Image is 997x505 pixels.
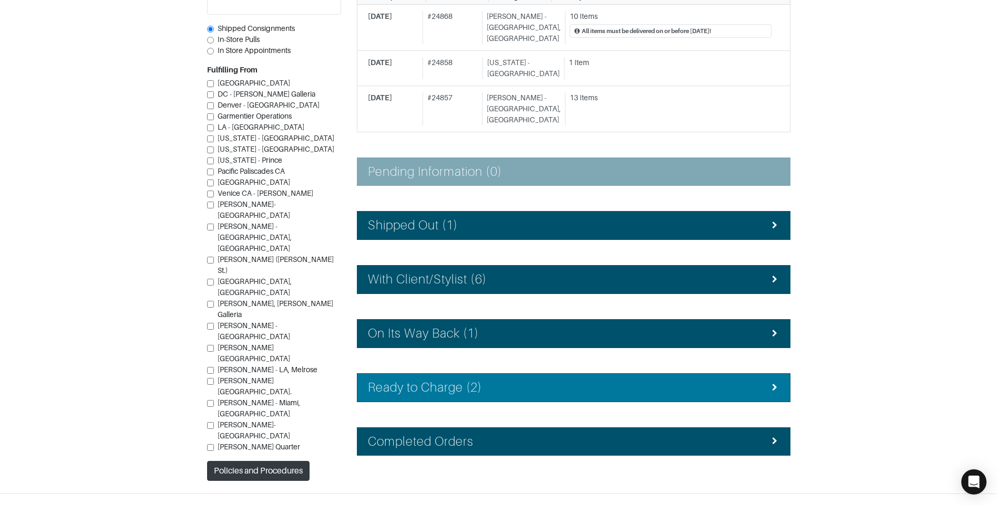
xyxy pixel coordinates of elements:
[218,167,285,175] span: Pacific Paliscades CA
[368,326,479,341] h4: On Its Way Back (1)
[207,444,214,451] input: [PERSON_NAME] Quarter
[368,218,458,233] h4: Shipped Out (1)
[218,178,290,186] span: [GEOGRAPHIC_DATA]
[207,135,214,142] input: [US_STATE] - [GEOGRAPHIC_DATA]
[207,102,214,109] input: Denver - [GEOGRAPHIC_DATA]
[207,80,214,87] input: [GEOGRAPHIC_DATA]
[207,124,214,131] input: LA - [GEOGRAPHIC_DATA]
[207,202,214,208] input: [PERSON_NAME]-[GEOGRAPHIC_DATA]
[207,48,214,55] input: In Store Appointments
[218,156,282,164] span: [US_STATE] - Prince
[218,134,334,142] span: [US_STATE] - [GEOGRAPHIC_DATA]
[582,27,711,36] div: All items must be delivered on or before [DATE]!
[961,469,986,495] div: Open Intercom Messenger
[218,79,290,87] span: [GEOGRAPHIC_DATA]
[207,224,214,230] input: [PERSON_NAME] - [GEOGRAPHIC_DATA], [GEOGRAPHIC_DATA]
[207,345,214,352] input: [PERSON_NAME][GEOGRAPHIC_DATA]
[482,11,561,44] div: [PERSON_NAME] - [GEOGRAPHIC_DATA], [GEOGRAPHIC_DATA]
[218,443,300,451] span: [PERSON_NAME] Quarter
[218,46,291,55] span: In Store Appointments
[423,92,478,125] div: # 24857
[368,58,392,67] span: [DATE]
[207,180,214,186] input: [GEOGRAPHIC_DATA]
[218,123,304,131] span: LA - [GEOGRAPHIC_DATA]
[218,277,292,297] span: [GEOGRAPHIC_DATA], [GEOGRAPHIC_DATA]
[368,380,482,395] h4: Ready to Charge (2)
[218,255,334,275] span: [PERSON_NAME] ([PERSON_NAME] St.)
[207,191,214,197] input: Venice CA - [PERSON_NAME]
[218,365,317,374] span: [PERSON_NAME] - LA, Melrose
[423,57,478,79] div: # 24858
[218,398,300,418] span: [PERSON_NAME] - Miami, [GEOGRAPHIC_DATA]
[207,169,214,175] input: Pacific Paliscades CA
[218,420,290,440] span: [PERSON_NAME]- [GEOGRAPHIC_DATA]
[368,12,392,20] span: [DATE]
[570,11,772,22] div: 10 Items
[207,65,258,76] label: Fulfilling From
[207,91,214,98] input: DC - [PERSON_NAME] Galleria
[207,422,214,429] input: [PERSON_NAME]- [GEOGRAPHIC_DATA]
[207,146,214,153] input: [US_STATE] - [GEOGRAPHIC_DATA]
[207,113,214,120] input: Garmentier Operations
[218,299,333,319] span: [PERSON_NAME], [PERSON_NAME] Galleria
[207,378,214,385] input: [PERSON_NAME][GEOGRAPHIC_DATA].
[207,367,214,374] input: [PERSON_NAME] - LA, Melrose
[218,145,334,153] span: [US_STATE] - [GEOGRAPHIC_DATA]
[207,37,214,44] input: In-Store Pulls
[207,400,214,407] input: [PERSON_NAME] - Miami, [GEOGRAPHIC_DATA]
[368,434,474,449] h4: Completed Orders
[218,35,260,44] span: In-Store Pulls
[570,92,772,103] div: 13 Items
[368,93,392,102] span: [DATE]
[207,279,214,286] input: [GEOGRAPHIC_DATA], [GEOGRAPHIC_DATA]
[218,90,315,98] span: DC - [PERSON_NAME] Galleria
[218,321,290,341] span: [PERSON_NAME] - [GEOGRAPHIC_DATA]
[207,26,214,33] input: Shipped Consignments
[218,112,292,120] span: Garmentier Operations
[218,101,320,109] span: Denver - [GEOGRAPHIC_DATA]
[218,222,292,252] span: [PERSON_NAME] - [GEOGRAPHIC_DATA], [GEOGRAPHIC_DATA]
[218,200,290,219] span: [PERSON_NAME]-[GEOGRAPHIC_DATA]
[218,189,313,197] span: Venice CA - [PERSON_NAME]
[423,11,478,44] div: # 24868
[368,164,502,180] h4: Pending Information (0)
[207,461,310,481] button: Policies and Procedures
[368,272,487,287] h4: With Client/Stylist (6)
[207,157,214,164] input: [US_STATE] - Prince
[218,343,290,363] span: [PERSON_NAME][GEOGRAPHIC_DATA]
[218,24,295,33] span: Shipped Consignments
[207,257,214,264] input: [PERSON_NAME] ([PERSON_NAME] St.)
[218,376,292,396] span: [PERSON_NAME][GEOGRAPHIC_DATA].
[207,301,214,308] input: [PERSON_NAME], [PERSON_NAME] Galleria
[569,57,772,68] div: 1 Item
[207,323,214,330] input: [PERSON_NAME] - [GEOGRAPHIC_DATA]
[482,57,560,79] div: [US_STATE] - [GEOGRAPHIC_DATA]
[482,92,561,125] div: [PERSON_NAME] - [GEOGRAPHIC_DATA], [GEOGRAPHIC_DATA]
